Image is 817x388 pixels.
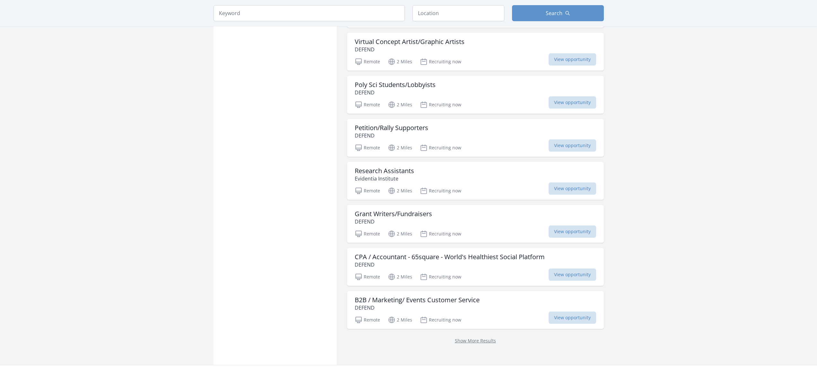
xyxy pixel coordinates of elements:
[355,253,545,261] h3: CPA / Accountant - 65square - World's Healthiest Social Platform
[388,101,412,109] p: 2 Miles
[347,76,604,114] a: Poly Sci Students/Lobbyists DEFEND Remote 2 Miles Recruiting now View opportunity
[388,187,412,195] p: 2 Miles
[420,101,461,109] p: Recruiting now
[355,101,380,109] p: Remote
[355,273,380,281] p: Remote
[355,167,414,175] h3: Research Assistants
[355,175,414,182] p: Evidentia Institute
[355,46,465,53] p: DEFEND
[355,144,380,152] p: Remote
[549,225,596,238] span: View opportunity
[355,187,380,195] p: Remote
[355,124,428,132] h3: Petition/Rally Supporters
[347,205,604,243] a: Grant Writers/Fundraisers DEFEND Remote 2 Miles Recruiting now View opportunity
[455,338,496,344] a: Show More Results
[355,132,428,139] p: DEFEND
[549,269,596,281] span: View opportunity
[388,144,412,152] p: 2 Miles
[355,218,432,225] p: DEFEND
[388,230,412,238] p: 2 Miles
[347,248,604,286] a: CPA / Accountant - 65square - World's Healthiest Social Platform DEFEND Remote 2 Miles Recruiting...
[355,89,436,96] p: DEFEND
[512,5,604,21] button: Search
[347,119,604,157] a: Petition/Rally Supporters DEFEND Remote 2 Miles Recruiting now View opportunity
[549,312,596,324] span: View opportunity
[388,58,412,66] p: 2 Miles
[355,58,380,66] p: Remote
[546,9,562,17] span: Search
[355,38,465,46] h3: Virtual Concept Artist/Graphic Artists
[355,304,480,312] p: DEFEND
[549,139,596,152] span: View opportunity
[549,96,596,109] span: View opportunity
[347,162,604,200] a: Research Assistants Evidentia Institute Remote 2 Miles Recruiting now View opportunity
[355,261,545,269] p: DEFEND
[355,230,380,238] p: Remote
[549,53,596,66] span: View opportunity
[420,230,461,238] p: Recruiting now
[347,291,604,329] a: B2B / Marketing/ Events Customer Service DEFEND Remote 2 Miles Recruiting now View opportunity
[420,273,461,281] p: Recruiting now
[355,296,480,304] h3: B2B / Marketing/ Events Customer Service
[388,316,412,324] p: 2 Miles
[420,316,461,324] p: Recruiting now
[388,273,412,281] p: 2 Miles
[420,144,461,152] p: Recruiting now
[420,187,461,195] p: Recruiting now
[413,5,504,21] input: Location
[355,316,380,324] p: Remote
[420,58,461,66] p: Recruiting now
[549,182,596,195] span: View opportunity
[213,5,405,21] input: Keyword
[355,210,432,218] h3: Grant Writers/Fundraisers
[347,33,604,71] a: Virtual Concept Artist/Graphic Artists DEFEND Remote 2 Miles Recruiting now View opportunity
[355,81,436,89] h3: Poly Sci Students/Lobbyists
